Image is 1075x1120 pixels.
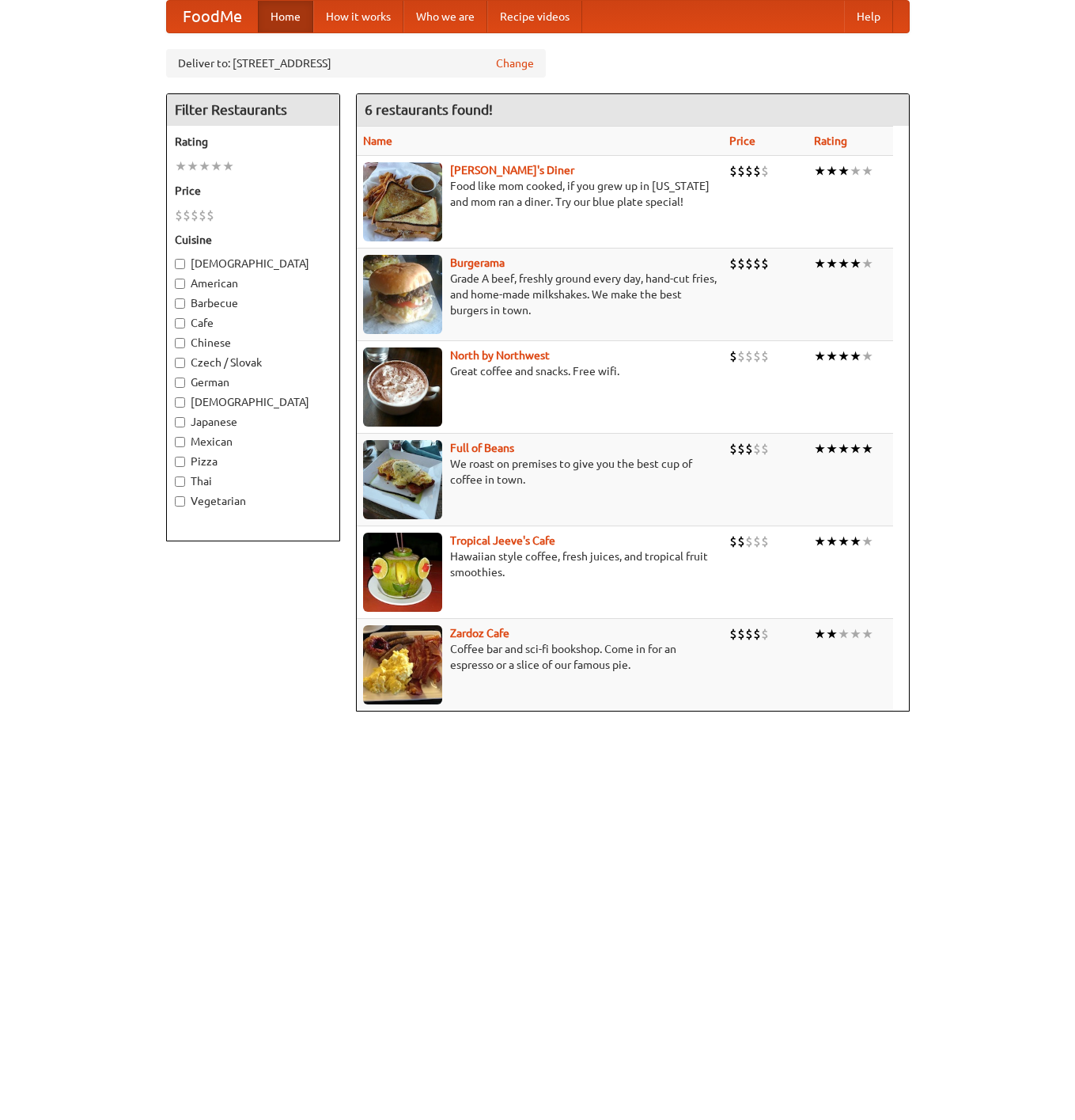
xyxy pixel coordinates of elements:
[737,347,745,365] li: $
[363,641,717,673] p: Coffee bar and sci-fi bookshop. Come in for an espresso or a slice of our famous pie.
[450,164,574,177] a: [PERSON_NAME]'s Diner
[363,178,717,210] p: Food like mom cooked, if you grew up in [US_STATE] and mom ran a diner. Try our blue plate special!
[363,363,717,379] p: Great coffee and snacks. Free wifi.
[761,162,769,180] li: $
[745,440,753,457] li: $
[175,315,331,331] label: Cafe
[814,440,826,457] li: ★
[258,1,313,32] a: Home
[175,454,331,469] label: Pizza
[363,271,717,318] p: Grade A beef, freshly ground every day, hand-cut fries, and home-made milkshakes. We make the bes...
[850,347,861,365] li: ★
[761,625,769,643] li: $
[761,440,769,457] li: $
[861,440,873,457] li: ★
[861,255,873,272] li: ★
[175,318,185,328] input: Cafe
[175,338,185,348] input: Chinese
[175,256,331,271] label: [DEMOGRAPHIC_DATA]
[313,1,403,32] a: How it works
[814,135,847,147] a: Rating
[850,162,861,180] li: ★
[745,625,753,643] li: $
[199,158,210,175] li: ★
[175,496,185,507] input: Vegetarian
[363,533,442,612] img: jeeves.jpg
[729,440,737,457] li: $
[175,134,331,150] h5: Rating
[363,456,717,488] p: We roast on premises to give you the best cup of coffee in town.
[363,162,442,241] img: sallys.jpg
[850,440,861,457] li: ★
[729,533,737,550] li: $
[450,627,509,640] a: Zardoz Cafe
[745,533,753,550] li: $
[363,255,442,334] img: burgerama.jpg
[175,437,185,447] input: Mexican
[814,347,826,365] li: ★
[729,347,737,365] li: $
[753,440,761,457] li: $
[826,347,838,365] li: ★
[753,162,761,180] li: $
[838,162,850,180] li: ★
[175,473,331,489] label: Thai
[175,298,185,309] input: Barbecue
[753,625,761,643] li: $
[838,625,850,643] li: ★
[175,397,185,408] input: [DEMOGRAPHIC_DATA]
[753,533,761,550] li: $
[175,434,331,450] label: Mexican
[844,1,893,32] a: Help
[737,255,745,272] li: $
[737,162,745,180] li: $
[861,533,873,550] li: ★
[363,549,717,580] p: Hawaiian style coffee, fresh juices, and tropical fruit smoothies.
[191,207,199,224] li: $
[175,232,331,248] h5: Cuisine
[175,335,331,351] label: Chinese
[175,183,331,199] h5: Price
[814,162,826,180] li: ★
[363,347,442,427] img: north.jpg
[450,442,514,454] a: Full of Beans
[826,162,838,180] li: ★
[175,394,331,410] label: [DEMOGRAPHIC_DATA]
[729,162,737,180] li: $
[175,358,185,368] input: Czech / Slovak
[403,1,487,32] a: Who we are
[838,533,850,550] li: ★
[745,255,753,272] li: $
[826,625,838,643] li: ★
[496,55,534,71] a: Change
[187,158,199,175] li: ★
[826,533,838,550] li: ★
[363,135,392,147] a: Name
[450,349,550,362] a: North by Northwest
[175,355,331,370] label: Czech / Slovak
[183,207,191,224] li: $
[850,625,861,643] li: ★
[167,1,258,32] a: FoodMe
[175,476,185,487] input: Thai
[761,347,769,365] li: $
[222,158,234,175] li: ★
[175,275,331,291] label: American
[487,1,582,32] a: Recipe videos
[175,259,185,269] input: [DEMOGRAPHIC_DATA]
[745,347,753,365] li: $
[450,256,505,269] a: Burgerama
[826,440,838,457] li: ★
[175,374,331,390] label: German
[814,255,826,272] li: ★
[175,493,331,509] label: Vegetarian
[175,158,187,175] li: ★
[450,534,555,547] a: Tropical Jeeve's Cafe
[175,279,185,289] input: American
[175,457,185,467] input: Pizza
[363,440,442,519] img: beans.jpg
[729,255,737,272] li: $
